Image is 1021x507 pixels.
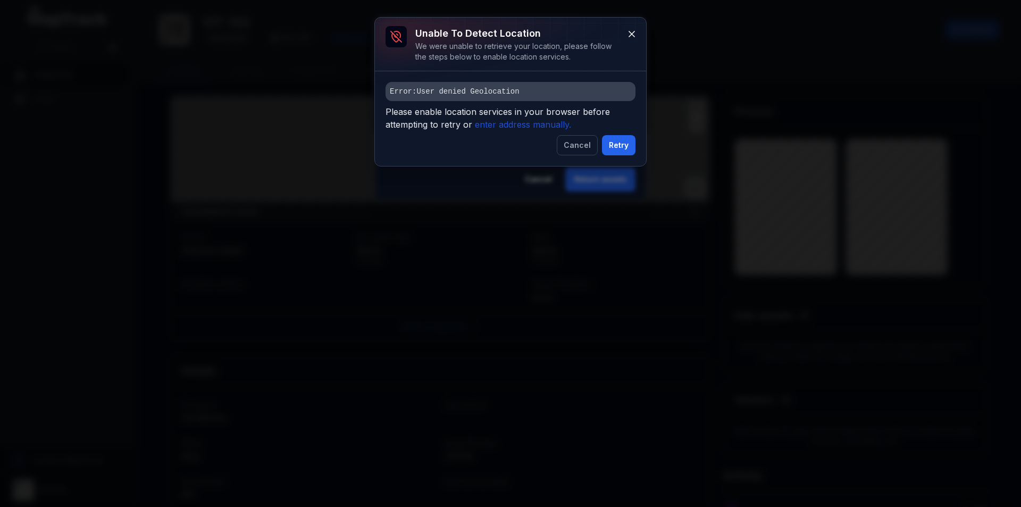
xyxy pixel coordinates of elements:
button: Retry [602,135,635,155]
span: Please enable location services in your browser before attempting to retry or [386,105,635,135]
pre: Error: User denied Geolocation [386,82,635,101]
i: enter address manually. [475,119,571,130]
h3: Unable to detect location [415,26,618,41]
div: We were unable to retrieve your location, please follow the steps below to enable location services. [415,41,618,62]
button: Cancel [557,135,598,155]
